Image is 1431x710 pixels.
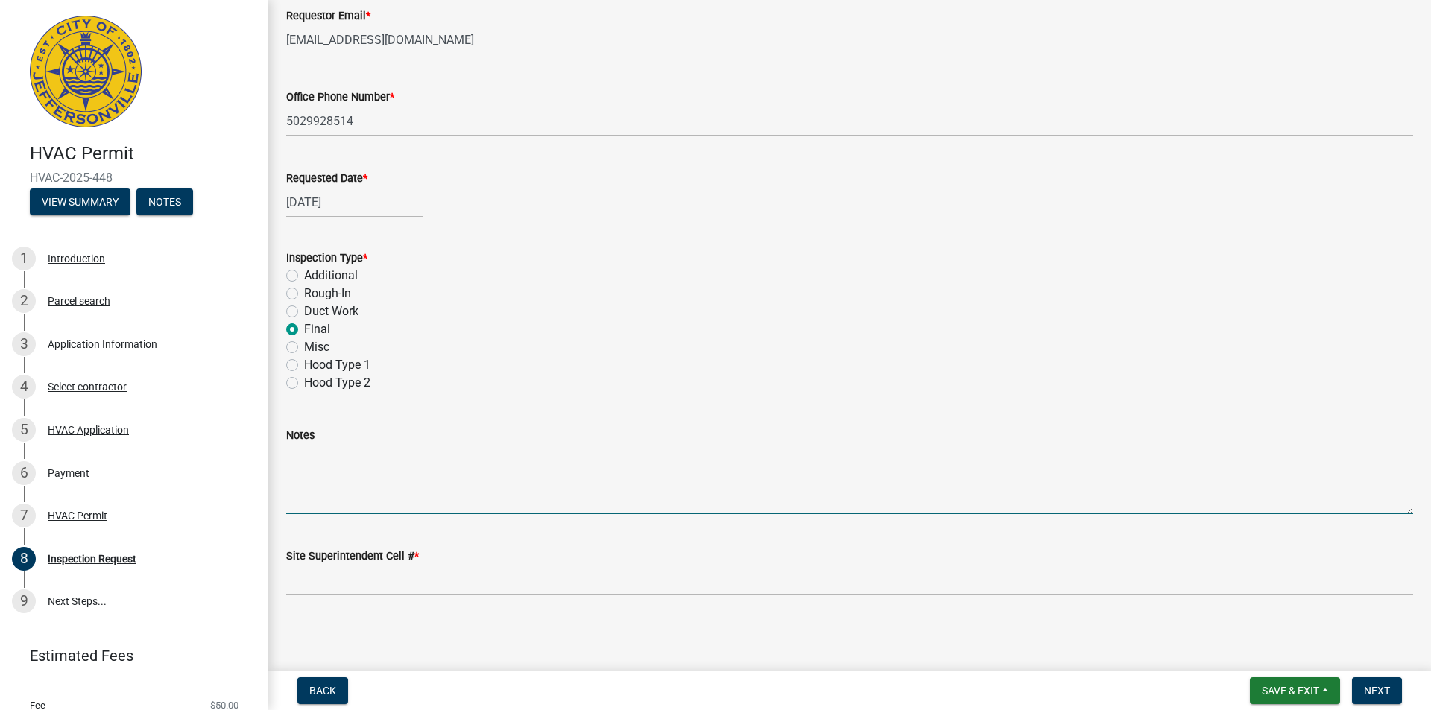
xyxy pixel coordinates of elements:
[30,143,256,165] h4: HVAC Permit
[309,685,336,697] span: Back
[12,641,244,671] a: Estimated Fees
[48,468,89,478] div: Payment
[286,253,367,264] label: Inspection Type
[304,267,358,285] label: Additional
[304,302,358,320] label: Duct Work
[30,16,142,127] img: City of Jeffersonville, Indiana
[286,11,370,22] label: Requestor Email
[1262,685,1319,697] span: Save & Exit
[136,188,193,215] button: Notes
[48,381,127,392] div: Select contractor
[304,338,329,356] label: Misc
[286,431,315,441] label: Notes
[1250,677,1340,704] button: Save & Exit
[12,332,36,356] div: 3
[12,418,36,442] div: 5
[12,375,36,399] div: 4
[48,296,110,306] div: Parcel search
[286,551,419,562] label: Site Superintendent Cell #
[12,247,36,270] div: 1
[304,356,370,374] label: Hood Type 1
[12,289,36,313] div: 2
[48,554,136,564] div: Inspection Request
[286,92,394,103] label: Office Phone Number
[136,197,193,209] wm-modal-confirm: Notes
[48,425,129,435] div: HVAC Application
[286,174,367,184] label: Requested Date
[12,547,36,571] div: 8
[1352,677,1402,704] button: Next
[297,677,348,704] button: Back
[12,504,36,527] div: 7
[48,510,107,521] div: HVAC Permit
[30,700,45,710] span: Fee
[304,374,370,392] label: Hood Type 2
[304,320,330,338] label: Final
[12,589,36,613] div: 9
[1364,685,1390,697] span: Next
[304,285,351,302] label: Rough-In
[12,461,36,485] div: 6
[30,171,238,185] span: HVAC-2025-448
[48,253,105,264] div: Introduction
[48,339,157,349] div: Application Information
[286,187,423,218] input: mm/dd/yyyy
[210,700,238,710] span: $50.00
[30,197,130,209] wm-modal-confirm: Summary
[30,188,130,215] button: View Summary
